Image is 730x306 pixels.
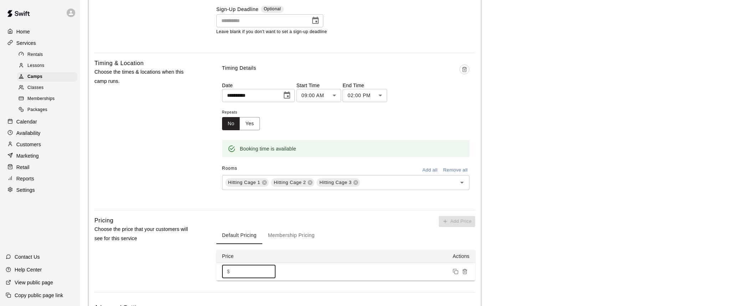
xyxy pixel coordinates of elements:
p: Start Time [297,82,341,89]
th: Price [216,250,288,263]
a: Marketing [6,151,74,161]
div: Hitting Cage 3 [317,178,360,187]
a: Classes [17,83,80,94]
button: Remove all [441,165,469,176]
button: Membership Pricing [262,227,320,244]
th: Actions [288,250,475,263]
span: Camps [27,73,42,80]
div: 02:00 PM [343,89,387,102]
p: Settings [16,186,35,194]
p: Services [16,39,36,47]
a: Customers [6,139,74,150]
a: Memberships [17,94,80,105]
a: Services [6,38,74,48]
button: Open [457,178,467,188]
p: View public page [15,279,53,286]
h6: Timing & Location [94,59,144,68]
span: Packages [27,106,47,114]
p: Leave blank if you don't want to set a sign-up deadline [216,28,475,36]
a: Reports [6,173,74,184]
button: Duplicate price [451,267,460,276]
button: Choose date [308,14,323,28]
p: Copy public page link [15,292,63,299]
a: Settings [6,185,74,195]
p: Availability [16,130,41,137]
div: 09:00 AM [297,89,341,102]
div: Hitting Cage 1 [225,178,269,187]
div: Hitting Cage 2 [271,178,314,187]
p: Home [16,28,30,35]
button: Add all [418,165,441,176]
div: Rentals [17,50,77,60]
h6: Pricing [94,216,113,225]
span: Delete time [459,64,469,82]
div: Lessons [17,61,77,71]
p: Marketing [16,152,39,159]
p: Choose the times & locations when this camp runs. [94,68,194,85]
p: Help Center [15,266,42,273]
div: outlined button group [222,117,260,130]
button: Default Pricing [216,227,262,244]
p: Customers [16,141,41,148]
p: Contact Us [15,253,40,260]
span: Classes [27,84,43,91]
button: No [222,117,240,130]
a: Camps [17,72,80,83]
a: Lessons [17,60,80,71]
span: Rooms [222,166,237,171]
span: Hitting Cage 2 [271,179,309,186]
span: Hitting Cage 1 [225,179,263,186]
div: Classes [17,83,77,93]
span: Memberships [27,95,55,102]
div: Packages [17,105,77,115]
div: Camps [17,72,77,82]
a: Packages [17,105,80,116]
div: Booking time is available [240,142,296,155]
button: Remove price [460,267,469,276]
a: Calendar [6,116,74,127]
span: Hitting Cage 3 [317,179,354,186]
p: Calendar [16,118,37,125]
a: Rentals [17,49,80,60]
p: Timing Details [222,64,256,72]
a: Home [6,26,74,37]
button: Yes [240,117,259,130]
div: Memberships [17,94,77,104]
p: $ [227,268,230,275]
a: Availability [6,128,74,138]
span: Rentals [27,51,43,58]
p: Retail [16,164,30,171]
p: Date [222,82,295,89]
label: Sign-Up Deadline [216,6,259,14]
span: Repeats [222,108,266,117]
a: Retail [6,162,74,173]
span: Optional [264,6,281,11]
p: Choose the price that your customers will see for this service [94,225,194,243]
span: Lessons [27,62,45,69]
button: Choose date, selected date is Sep 9, 2025 [280,88,294,102]
p: Reports [16,175,34,182]
p: End Time [343,82,387,89]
